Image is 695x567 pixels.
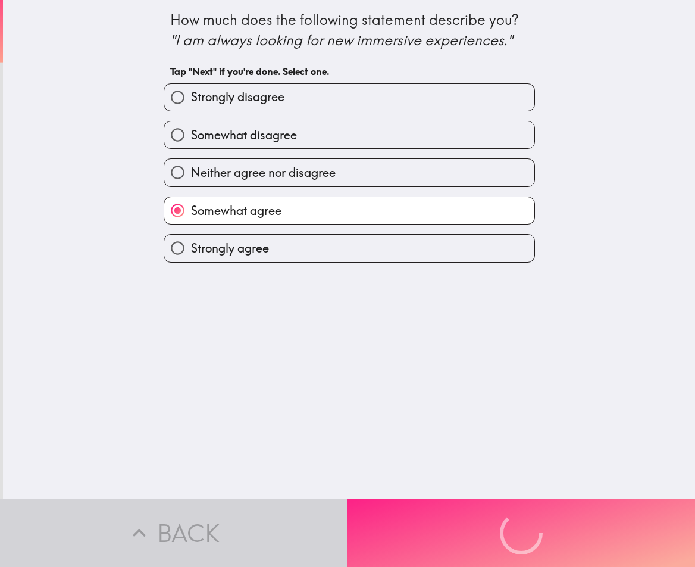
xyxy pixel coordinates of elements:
button: Somewhat disagree [164,121,534,148]
button: Strongly agree [164,235,534,261]
span: Strongly agree [191,240,269,257]
h6: Tap "Next" if you're done. Select one. [170,65,528,78]
button: Neither agree nor disagree [164,159,534,186]
div: How much does the following statement describe you? [170,10,528,50]
button: Somewhat agree [164,197,534,224]
i: "I am always looking for new immersive experiences." [170,31,512,49]
span: Neither agree nor disagree [191,164,336,181]
span: Somewhat agree [191,202,281,219]
span: Somewhat disagree [191,127,297,144]
span: Strongly disagree [191,89,284,105]
button: Strongly disagree [164,84,534,111]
